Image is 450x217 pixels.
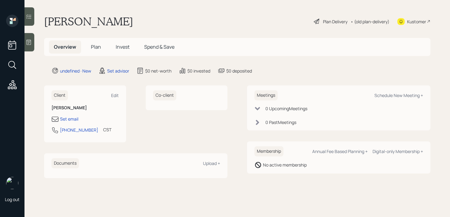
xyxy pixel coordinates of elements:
div: Plan Delivery [323,18,347,25]
div: Set advisor [107,68,129,74]
h6: [PERSON_NAME] [51,105,119,110]
h6: Membership [254,146,283,156]
h6: Client [51,90,68,100]
div: Upload + [203,160,220,166]
div: $0 deposited [226,68,252,74]
img: retirable_logo.png [6,177,18,189]
div: $0 net-worth [145,68,171,74]
span: Plan [91,43,101,50]
div: Set email [60,116,78,122]
div: 0 Upcoming Meeting s [265,105,307,112]
span: Invest [116,43,129,50]
h6: Co-client [153,90,176,100]
div: 0 Past Meeting s [265,119,296,125]
h1: [PERSON_NAME] [44,15,133,28]
div: Schedule New Meeting + [374,92,423,98]
div: Log out [5,196,20,202]
div: Annual Fee Based Planning + [312,148,368,154]
h6: Documents [51,158,79,168]
div: undefined · New [60,68,91,74]
div: Digital-only Membership + [373,148,423,154]
h6: Meetings [254,90,278,100]
div: Kustomer [407,18,426,25]
span: Spend & Save [144,43,174,50]
div: Edit [111,92,119,98]
div: $0 invested [187,68,210,74]
div: CST [103,126,111,133]
div: • (old plan-delivery) [351,18,389,25]
div: No active membership [263,162,307,168]
span: Overview [54,43,76,50]
div: [PHONE_NUMBER] [60,127,98,133]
